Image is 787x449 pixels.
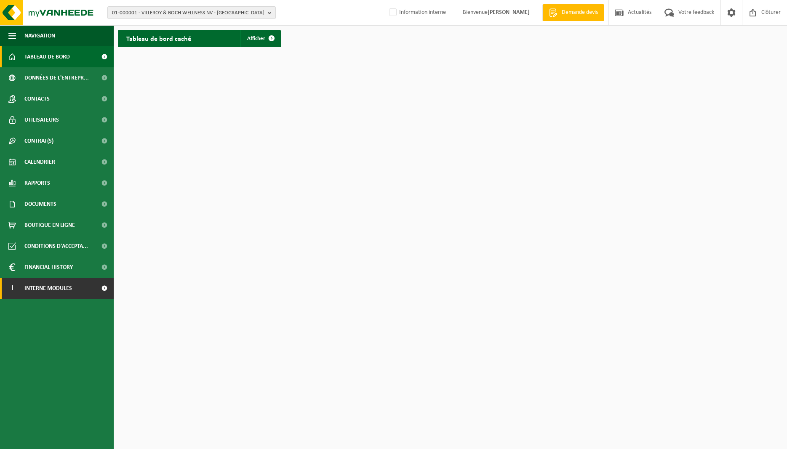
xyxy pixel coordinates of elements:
[24,151,55,173] span: Calendrier
[24,130,53,151] span: Contrat(s)
[240,30,280,47] a: Afficher
[488,9,530,16] strong: [PERSON_NAME]
[560,8,600,17] span: Demande devis
[112,7,264,19] span: 01-000001 - VILLEROY & BOCH WELLNESS NV - [GEOGRAPHIC_DATA]
[24,278,72,299] span: Interne modules
[24,236,88,257] span: Conditions d'accepta...
[247,36,265,41] span: Afficher
[24,173,50,194] span: Rapports
[24,194,56,215] span: Documents
[8,278,16,299] span: I
[24,257,73,278] span: Financial History
[24,215,75,236] span: Boutique en ligne
[24,46,70,67] span: Tableau de bord
[24,88,50,109] span: Contacts
[24,25,55,46] span: Navigation
[107,6,276,19] button: 01-000001 - VILLEROY & BOCH WELLNESS NV - [GEOGRAPHIC_DATA]
[118,30,200,46] h2: Tableau de bord caché
[542,4,604,21] a: Demande devis
[24,109,59,130] span: Utilisateurs
[387,6,446,19] label: Information interne
[24,67,89,88] span: Données de l'entrepr...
